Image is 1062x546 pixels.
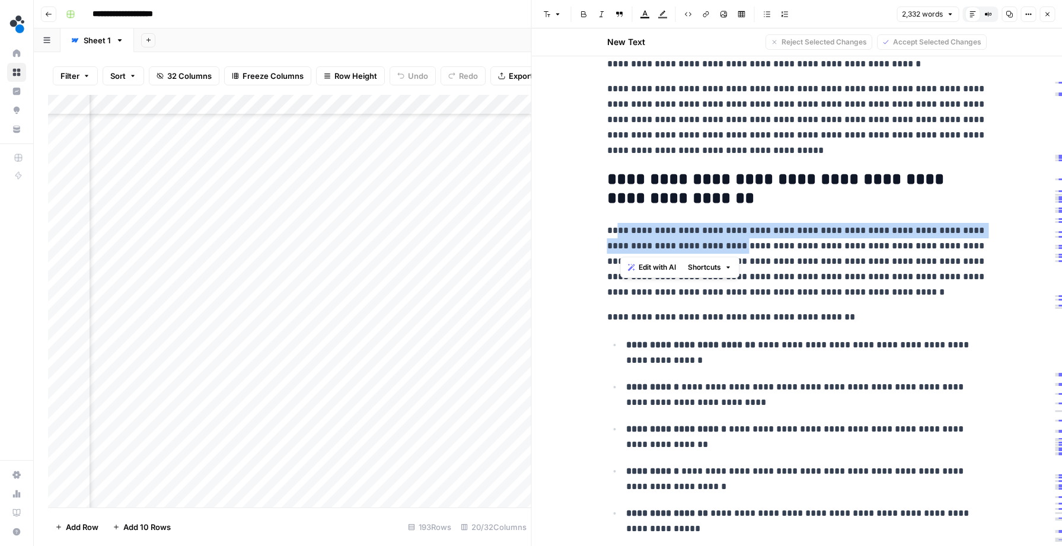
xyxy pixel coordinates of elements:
[60,70,79,82] span: Filter
[106,518,178,537] button: Add 10 Rows
[408,70,428,82] span: Undo
[7,484,26,503] a: Usage
[103,66,144,85] button: Sort
[7,82,26,101] a: Insights
[7,44,26,63] a: Home
[623,260,681,275] button: Edit with AI
[149,66,219,85] button: 32 Columns
[7,465,26,484] a: Settings
[897,7,959,22] button: 2,332 words
[390,66,436,85] button: Undo
[639,262,676,273] span: Edit with AI
[688,262,721,273] span: Shortcuts
[110,70,126,82] span: Sort
[123,521,171,533] span: Add 10 Rows
[683,260,736,275] button: Shortcuts
[441,66,486,85] button: Redo
[403,518,456,537] div: 193 Rows
[84,34,111,46] div: Sheet 1
[334,70,377,82] span: Row Height
[167,70,212,82] span: 32 Columns
[607,36,645,48] h2: New Text
[902,9,943,20] span: 2,332 words
[316,66,385,85] button: Row Height
[48,518,106,537] button: Add Row
[243,70,304,82] span: Freeze Columns
[456,518,531,537] div: 20/32 Columns
[509,70,551,82] span: Export CSV
[490,66,559,85] button: Export CSV
[60,28,134,52] a: Sheet 1
[782,37,867,47] span: Reject Selected Changes
[7,9,26,39] button: Workspace: spot.ai
[53,66,98,85] button: Filter
[7,63,26,82] a: Browse
[893,37,981,47] span: Accept Selected Changes
[459,70,478,82] span: Redo
[766,34,872,50] button: Reject Selected Changes
[224,66,311,85] button: Freeze Columns
[7,522,26,541] button: Help + Support
[66,521,98,533] span: Add Row
[7,120,26,139] a: Your Data
[877,34,987,50] button: Accept Selected Changes
[7,503,26,522] a: Learning Hub
[7,101,26,120] a: Opportunities
[7,14,28,35] img: spot.ai Logo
